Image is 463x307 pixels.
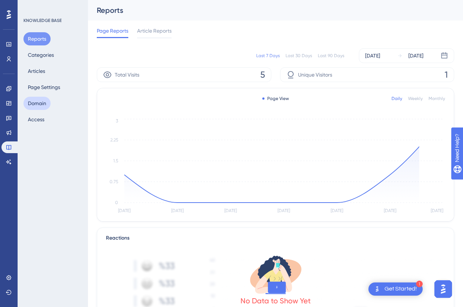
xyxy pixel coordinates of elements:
span: Total Visits [115,70,139,79]
span: Need Help? [17,2,46,11]
div: 1 [416,281,423,287]
button: Articles [23,64,49,78]
div: Last 30 Days [286,53,312,59]
button: Domain [23,97,51,110]
div: Reports [97,5,436,15]
span: Unique Visitors [298,70,332,79]
tspan: 3 [116,118,118,123]
div: [DATE] [365,51,380,60]
div: Open Get Started! checklist, remaining modules: 1 [368,282,423,296]
tspan: [DATE] [331,208,343,213]
tspan: [DATE] [431,208,443,213]
div: [DATE] [408,51,423,60]
div: Daily [392,96,402,101]
tspan: [DATE] [171,208,184,213]
span: 5 [260,69,265,81]
tspan: 0.75 [110,179,118,184]
div: Page View [262,96,289,101]
div: Get Started! [385,285,417,293]
button: Categories [23,48,58,62]
div: Weekly [408,96,423,101]
tspan: 0 [115,200,118,205]
button: Access [23,113,49,126]
span: Article Reports [137,26,172,35]
div: Monthly [429,96,445,101]
div: Reactions [106,234,445,243]
tspan: 2.25 [110,137,118,143]
span: Page Reports [97,26,128,35]
button: Page Settings [23,81,65,94]
tspan: [DATE] [278,208,290,213]
img: launcher-image-alternative-text [373,285,382,293]
tspan: [DATE] [118,208,131,213]
tspan: 1.5 [113,158,118,163]
div: KNOWLEDGE BASE [23,18,62,23]
div: Last 7 Days [256,53,280,59]
iframe: UserGuiding AI Assistant Launcher [432,278,454,300]
div: Last 90 Days [318,53,344,59]
tspan: [DATE] [384,208,396,213]
button: Reports [23,32,51,45]
div: No Data to Show Yet [240,296,311,306]
tspan: [DATE] [224,208,237,213]
span: 1 [445,69,448,81]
